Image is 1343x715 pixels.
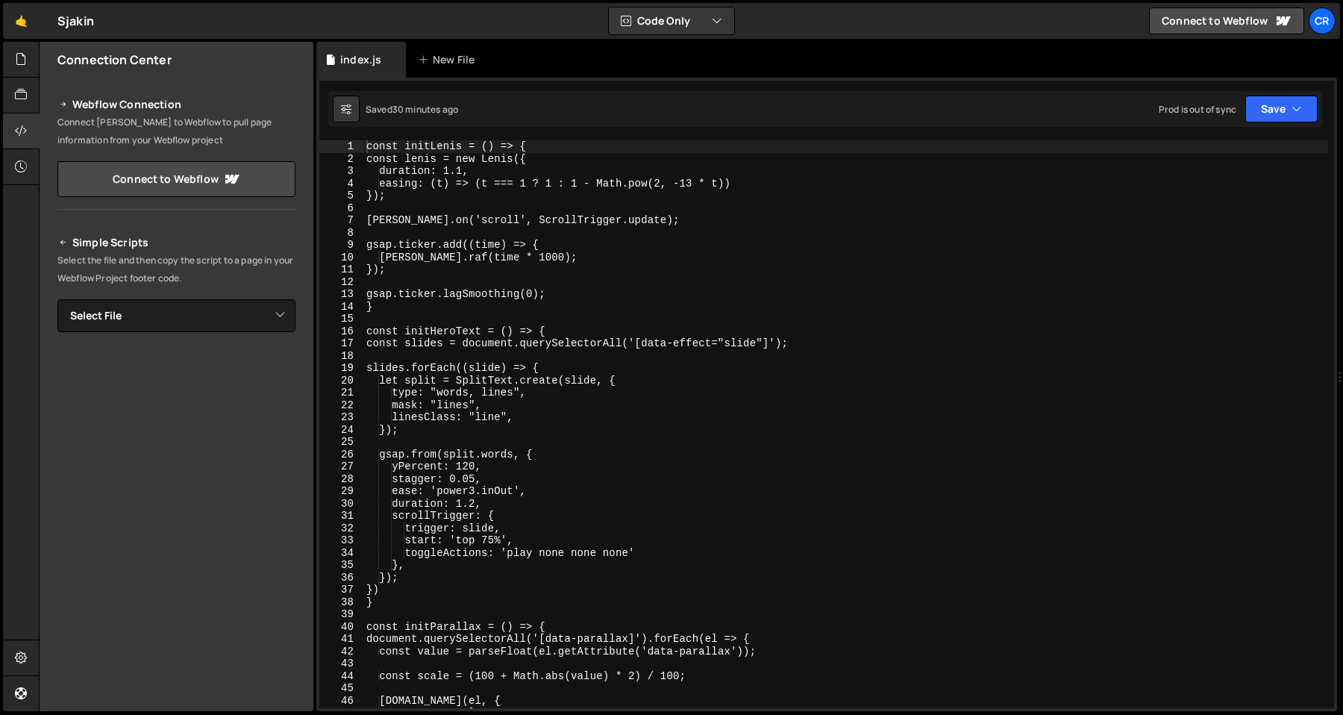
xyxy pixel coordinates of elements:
div: 2 [319,153,363,166]
p: Select the file and then copy the script to a page in your Webflow Project footer code. [57,252,295,287]
div: 7 [319,214,363,227]
div: New File [418,52,480,67]
div: 36 [319,572,363,584]
div: 1 [319,140,363,153]
div: Saved [366,103,458,116]
div: 19 [319,362,363,375]
div: 24 [319,424,363,437]
div: 37 [319,584,363,596]
div: 21 [319,387,363,399]
div: Sjakin [57,12,94,30]
div: 25 [319,436,363,449]
div: 9 [319,239,363,252]
button: Save [1245,96,1318,122]
div: 45 [319,682,363,695]
a: Connect to Webflow [1149,7,1304,34]
iframe: YouTube video player [57,501,297,635]
div: 34 [319,547,363,560]
div: 35 [319,559,363,572]
div: 18 [319,350,363,363]
div: 42 [319,646,363,658]
div: 8 [319,227,363,240]
a: CR [1309,7,1336,34]
div: 22 [319,399,363,412]
div: 30 minutes ago [392,103,458,116]
div: 41 [319,633,363,646]
div: 10 [319,252,363,264]
div: 29 [319,485,363,498]
div: 28 [319,473,363,486]
div: Prod is out of sync [1159,103,1236,116]
div: 6 [319,202,363,215]
h2: Connection Center [57,51,172,68]
div: 20 [319,375,363,387]
a: Connect to Webflow [57,161,295,197]
div: 5 [319,190,363,202]
h2: Simple Scripts [57,234,295,252]
div: 17 [319,337,363,350]
iframe: YouTube video player [57,357,297,491]
div: 31 [319,510,363,522]
div: 11 [319,263,363,276]
div: 40 [319,621,363,634]
div: 16 [319,325,363,338]
div: 15 [319,313,363,325]
div: 30 [319,498,363,511]
div: 32 [319,522,363,535]
a: 🤙 [3,3,40,39]
button: Code Only [609,7,734,34]
div: index.js [340,52,381,67]
div: 4 [319,178,363,190]
div: 44 [319,670,363,683]
div: 27 [319,460,363,473]
div: 14 [319,301,363,313]
div: 33 [319,534,363,547]
div: 12 [319,276,363,289]
h2: Webflow Connection [57,96,295,113]
div: 23 [319,411,363,424]
div: 38 [319,596,363,609]
p: Connect [PERSON_NAME] to Webflow to pull page information from your Webflow project [57,113,295,149]
div: 39 [319,608,363,621]
div: 46 [319,695,363,708]
div: 26 [319,449,363,461]
div: 43 [319,658,363,670]
div: 13 [319,288,363,301]
div: 3 [319,165,363,178]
